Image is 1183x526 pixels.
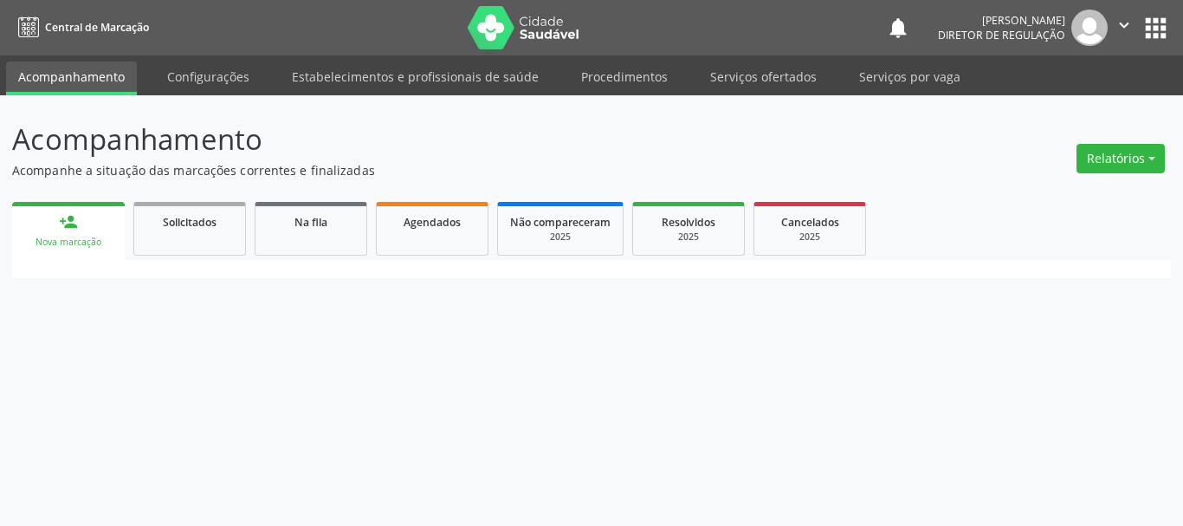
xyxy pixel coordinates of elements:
span: Central de Marcação [45,20,149,35]
button: notifications [886,16,910,40]
div: Nova marcação [24,236,113,249]
div: 2025 [645,231,732,244]
span: Resolvidos [662,215,715,230]
a: Estabelecimentos e profissionais de saúde [280,62,551,92]
div: 2025 [766,231,853,244]
span: Diretor de regulação [938,28,1065,42]
p: Acompanhe a situação das marcações correntes e finalizadas [12,161,824,179]
a: Procedimentos [569,62,680,92]
i:  [1115,16,1134,35]
button: Relatórios [1076,144,1165,173]
span: Agendados [404,215,461,230]
a: Serviços por vaga [847,62,973,92]
span: Não compareceram [510,215,611,230]
img: img [1071,10,1108,46]
button:  [1108,10,1141,46]
button: apps [1141,13,1171,43]
a: Serviços ofertados [698,62,829,92]
a: Central de Marcação [12,13,149,42]
div: [PERSON_NAME] [938,13,1065,28]
div: person_add [59,212,78,231]
div: 2025 [510,231,611,244]
span: Solicitados [163,215,217,230]
span: Na fila [294,215,327,230]
p: Acompanhamento [12,118,824,161]
a: Configurações [155,62,262,92]
a: Acompanhamento [6,62,137,95]
span: Cancelados [781,215,839,230]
